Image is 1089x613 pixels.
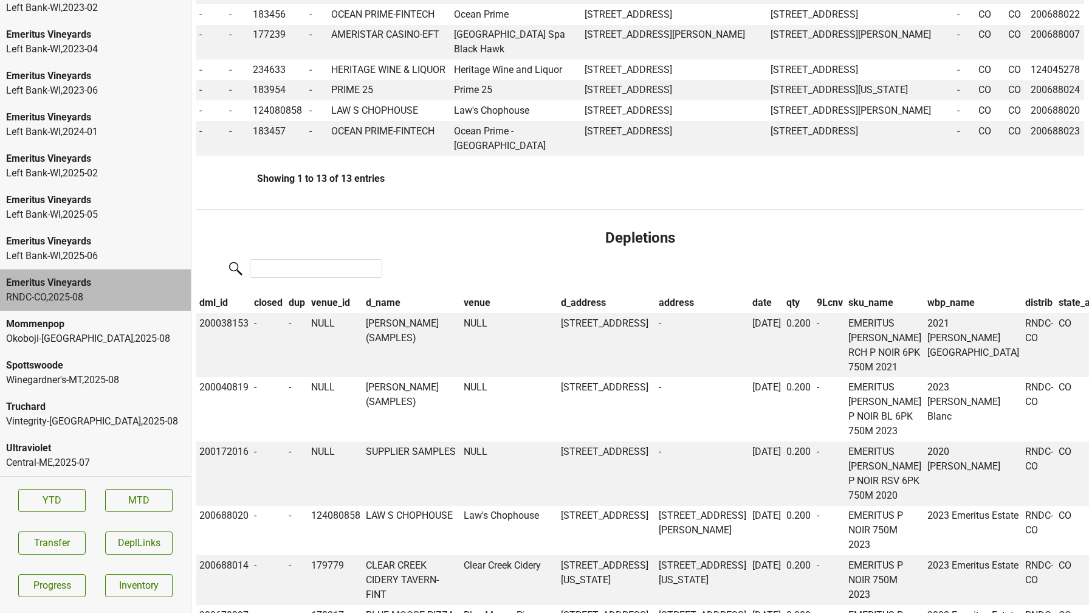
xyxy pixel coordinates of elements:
[558,555,656,605] td: [STREET_ADDRESS][US_STATE]
[768,60,954,80] td: [STREET_ADDRESS]
[286,555,308,605] td: -
[6,234,185,249] div: Emeritus Vineyards
[768,121,954,156] td: [STREET_ADDRESS]
[308,555,363,605] td: 179779
[1028,80,1084,101] td: 200688024
[307,25,329,60] td: -
[924,506,1022,556] td: 2023 Emeritus Estate
[1005,25,1028,60] td: CO
[1028,25,1084,60] td: 200688007
[196,442,252,506] td: 200172016
[18,532,86,555] button: Transfer
[1005,60,1028,80] td: CO
[252,442,286,506] td: -
[461,377,558,442] td: NULL
[307,60,329,80] td: -
[558,442,656,506] td: [STREET_ADDRESS]
[783,442,814,506] td: 0.200
[768,4,954,25] td: [STREET_ADDRESS]
[1005,80,1028,101] td: CO
[6,193,185,207] div: Emeritus Vineyards
[363,313,461,378] td: [PERSON_NAME] (SAMPLES)
[328,80,451,101] td: PRIME 25
[846,555,925,605] td: EMERITUS P NOIR 750M 2023
[307,4,329,25] td: -
[105,574,173,597] a: Inventory
[6,207,185,222] div: Left Bank-WI , 2025 - 05
[814,293,846,313] th: 9Lcnv: activate to sort column ascending
[196,377,252,442] td: 200040819
[6,83,185,98] div: Left Bank-WI , 2023 - 06
[6,441,185,455] div: Ultraviolet
[924,555,1022,605] td: 2023 Emeritus Estate
[1005,100,1028,121] td: CO
[954,25,976,60] td: -
[975,121,1005,156] td: CO
[814,313,846,378] td: -
[6,1,185,15] div: Left Bank-WI , 2023 - 02
[814,506,846,556] td: -
[6,290,185,305] div: RNDC-CO , 2025 - 08
[1022,506,1056,556] td: RNDC-CO
[286,506,308,556] td: -
[954,60,976,80] td: -
[18,489,86,512] a: YTD
[252,506,286,556] td: -
[451,80,582,101] td: Prime 25
[814,442,846,506] td: -
[558,506,656,556] td: [STREET_ADDRESS]
[328,25,451,60] td: AMERISTAR CASINO-EFT
[6,275,185,290] div: Emeritus Vineyards
[975,100,1005,121] td: CO
[656,377,749,442] td: -
[6,125,185,139] div: Left Bank-WI , 2024 - 01
[1028,60,1084,80] td: 124045278
[252,555,286,605] td: -
[783,293,814,313] th: qty: activate to sort column descending
[656,313,749,378] td: -
[954,4,976,25] td: -
[308,313,363,378] td: NULL
[105,532,173,555] button: DeplLinks
[6,151,185,166] div: Emeritus Vineyards
[328,121,451,156] td: OCEAN PRIME-FINTECH
[1028,121,1084,156] td: 200688023
[656,293,749,313] th: address: activate to sort column ascending
[196,25,226,60] td: -
[328,60,451,80] td: HERITAGE WINE & LIQUOR
[226,4,250,25] td: -
[783,555,814,605] td: 0.200
[363,377,461,442] td: [PERSON_NAME](SAMPLES)
[451,25,582,60] td: [GEOGRAPHIC_DATA] Spa Black Hawk
[6,358,185,373] div: Spottswoode
[308,377,363,442] td: NULL
[226,121,250,156] td: -
[226,80,250,101] td: -
[582,80,768,101] td: [STREET_ADDRESS]
[768,25,954,60] td: [STREET_ADDRESS][PERSON_NAME]
[975,60,1005,80] td: CO
[1022,293,1056,313] th: distrib: activate to sort column ascending
[975,80,1005,101] td: CO
[196,555,252,605] td: 200688014
[1022,555,1056,605] td: RNDC-CO
[307,100,329,121] td: -
[846,377,925,442] td: EMERITUS [PERSON_NAME] P NOIR BL 6PK 750M 2023
[105,489,173,512] a: MTD
[461,313,558,378] td: NULL
[558,313,656,378] td: [STREET_ADDRESS]
[6,166,185,181] div: Left Bank-WI , 2025 - 02
[308,442,363,506] td: NULL
[196,293,252,313] th: dml_id: activate to sort column ascending
[1022,377,1056,442] td: RNDC-CO
[451,60,582,80] td: Heritage Wine and Liquor
[954,100,976,121] td: -
[749,506,784,556] td: [DATE]
[461,506,558,556] td: Law's Chophouse
[924,377,1022,442] td: 2023 [PERSON_NAME] Blanc
[6,455,185,470] div: Central-ME , 2025 - 07
[558,377,656,442] td: [STREET_ADDRESS]
[307,80,329,101] td: -
[196,80,226,101] td: -
[1022,442,1056,506] td: RNDC-CO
